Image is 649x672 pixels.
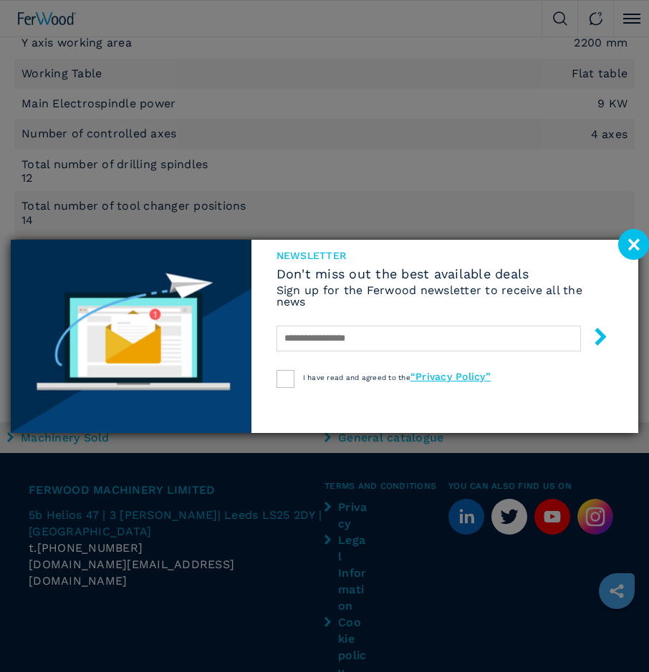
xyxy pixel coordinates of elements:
img: Newsletter image [11,240,251,433]
h6: Sign up for the Ferwood newsletter to receive all the news [277,285,613,308]
a: “Privacy Policy” [410,371,491,382]
span: newsletter [277,250,613,260]
button: submit-button [577,322,610,356]
span: Don't miss out the best available deals [277,268,613,281]
span: I have read and agreed to the [303,374,491,381]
